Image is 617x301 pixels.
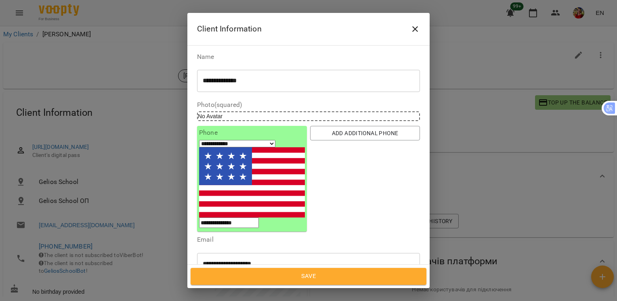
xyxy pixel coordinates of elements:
label: Photo(squared) [197,102,420,108]
label: Phone [199,130,305,136]
label: Email [197,236,420,243]
button: Save [191,268,426,285]
span: Add additional phone [317,128,413,138]
select: Phone number country [199,140,275,147]
h6: Client Information [197,23,262,35]
img: United States [199,147,305,218]
span: No Avatar [198,113,222,119]
span: Save [199,271,418,282]
label: Name [197,54,420,60]
button: Close [405,19,425,39]
button: Add additional phone [310,126,420,140]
